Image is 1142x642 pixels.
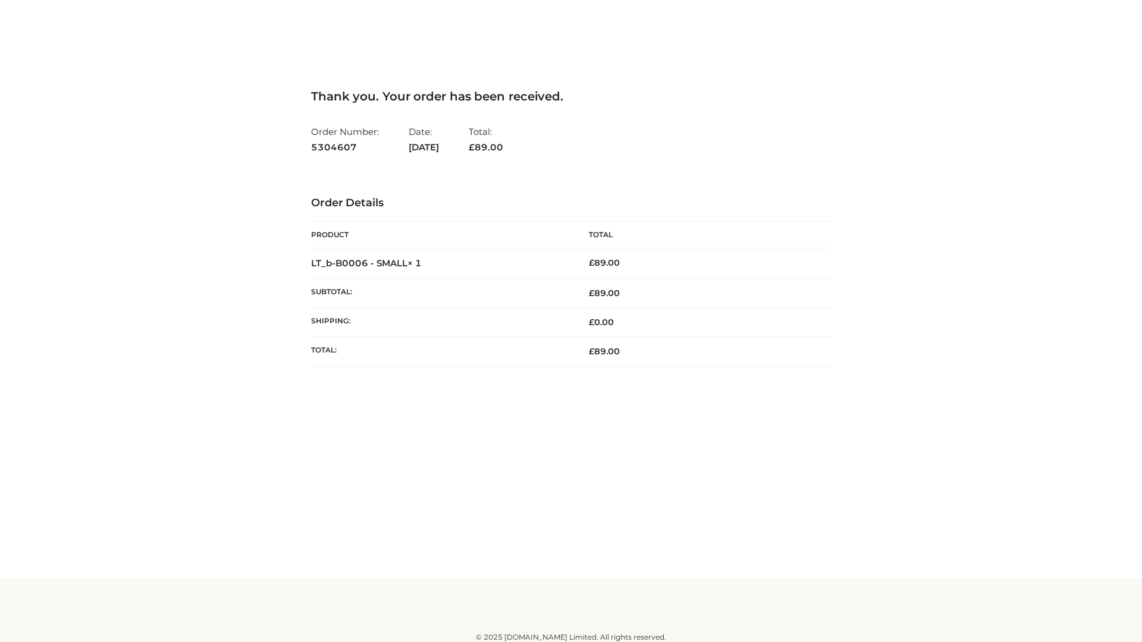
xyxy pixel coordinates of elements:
[311,257,422,269] strong: LT_b-B0006 - SMALL
[589,317,614,328] bdi: 0.00
[409,140,439,155] strong: [DATE]
[469,121,503,158] li: Total:
[589,288,620,298] span: 89.00
[409,121,439,158] li: Date:
[589,257,620,268] bdi: 89.00
[311,337,571,366] th: Total:
[589,346,594,357] span: £
[311,197,831,210] h3: Order Details
[311,222,571,248] th: Product
[311,278,571,307] th: Subtotal:
[589,317,594,328] span: £
[589,257,594,268] span: £
[589,346,620,357] span: 89.00
[589,288,594,298] span: £
[311,140,379,155] strong: 5304607
[469,141,475,153] span: £
[571,222,831,248] th: Total
[469,141,503,153] span: 89.00
[407,257,422,269] strong: × 1
[311,89,831,103] h3: Thank you. Your order has been received.
[311,121,379,158] li: Order Number:
[311,308,571,337] th: Shipping:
